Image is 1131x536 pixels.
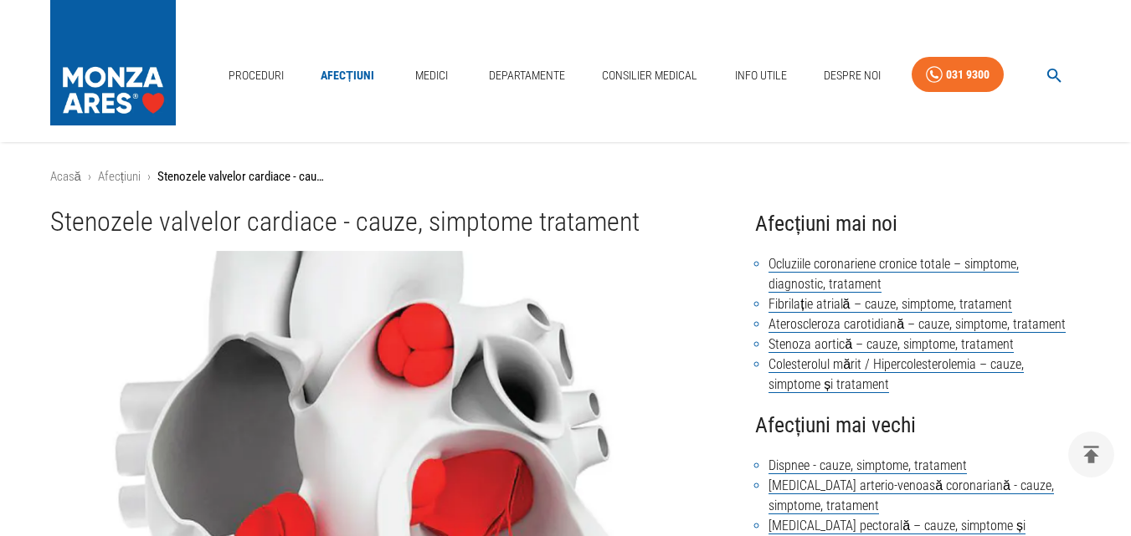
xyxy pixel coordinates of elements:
div: 031 9300 [946,64,990,85]
a: Stenoza aortică – cauze, simptome, tratament [769,336,1014,353]
a: Ocluziile coronariene cronice totale – simptome, diagnostic, tratament [769,256,1019,293]
a: Info Utile [728,59,794,93]
a: Consilier Medical [595,59,704,93]
a: Departamente [482,59,572,93]
a: Afecțiuni [314,59,381,93]
li: › [147,167,151,186]
h1: Stenozele valvelor cardiace - cauze, simptome tratament [50,207,729,237]
a: Proceduri [222,59,290,93]
button: delete [1068,431,1114,477]
a: [MEDICAL_DATA] arterio-venoasă coronariană - cauze, simptome, tratament [769,477,1054,514]
a: Ateroscleroza carotidiană – cauze, simptome, tratament [769,316,1066,333]
a: Dispnee - cauze, simptome, tratament [769,457,967,474]
nav: breadcrumb [50,167,1082,186]
a: Colesterolul mărit / Hipercolesterolemia – cauze, simptome și tratament [769,356,1024,393]
a: Afecțiuni [98,169,141,184]
h4: Afecțiuni mai noi [755,207,1081,241]
a: Fibrilație atrială – cauze, simptome, tratament [769,296,1011,313]
a: 031 9300 [912,57,1004,93]
h4: Afecțiuni mai vechi [755,408,1081,442]
a: Acasă [50,169,81,184]
a: Medici [404,59,458,93]
a: Despre Noi [817,59,887,93]
p: Stenozele valvelor cardiace - cauze, simptome tratament [157,167,325,186]
li: › [88,167,91,186]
